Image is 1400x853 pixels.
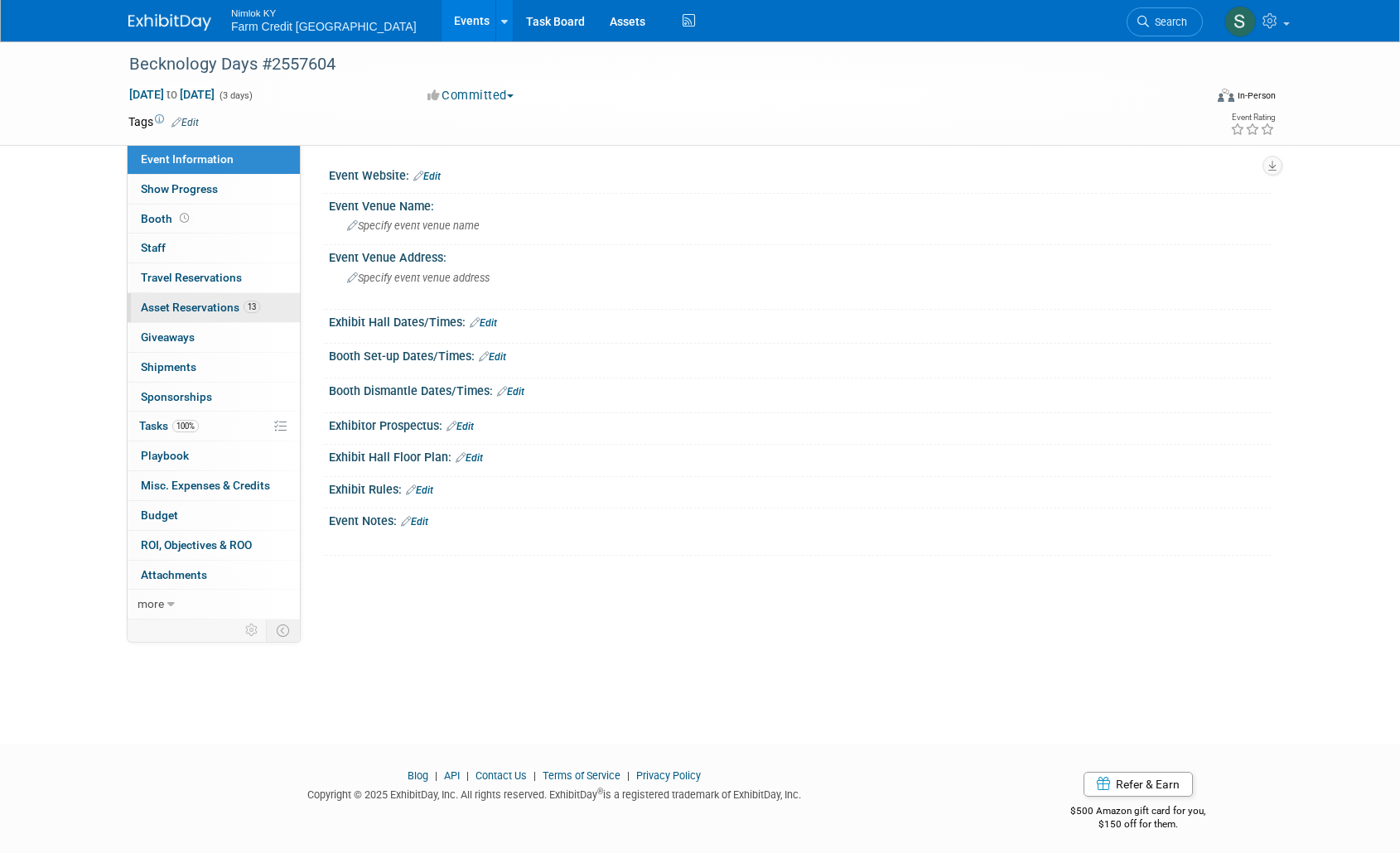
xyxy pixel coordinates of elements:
[141,212,192,225] span: Booth
[329,194,1272,214] div: Event Venue Name:
[529,769,540,782] span: |
[128,412,300,441] a: Tasks100%
[128,113,199,130] td: Tags
[329,445,1272,466] div: Exhibit Hall Floor Plan:
[128,87,215,102] span: [DATE] [DATE]
[141,390,212,403] span: Sponsorships
[1224,6,1256,37] img: Stephanie Hillner
[128,145,300,174] a: Event Information
[128,293,300,322] a: Asset Reservations13
[128,590,300,619] a: more
[172,420,199,432] span: 100%
[141,330,195,344] span: Giveaways
[1005,793,1272,831] div: $500 Amazon gift card for you,
[128,234,300,263] a: Staff
[347,219,480,232] span: Specify event venue name
[447,421,474,432] a: Edit
[329,477,1272,499] div: Exhibit Rules:
[128,471,300,500] a: Misc. Expenses & Credits
[141,152,234,166] span: Event Information
[139,419,199,432] span: Tasks
[141,479,270,492] span: Misc. Expenses & Credits
[406,484,433,496] a: Edit
[456,452,483,464] a: Edit
[1149,16,1187,28] span: Search
[543,769,620,782] a: Terms of Service
[597,787,603,796] sup: ®
[141,301,260,314] span: Asset Reservations
[141,508,178,522] span: Budget
[128,383,300,412] a: Sponsorships
[128,323,300,352] a: Giveaways
[623,769,634,782] span: |
[141,182,218,195] span: Show Progress
[141,449,189,462] span: Playbook
[497,386,524,398] a: Edit
[329,245,1272,266] div: Event Venue Address:
[329,508,1272,530] div: Event Notes:
[431,769,442,782] span: |
[479,351,506,363] a: Edit
[347,272,490,284] span: Specify event venue address
[141,241,166,254] span: Staff
[1084,772,1193,797] a: Refer & Earn
[401,516,428,528] a: Edit
[128,531,300,560] a: ROI, Objectives & ROO
[128,441,300,470] a: Playbook
[329,413,1272,435] div: Exhibitor Prospectus:
[636,769,701,782] a: Privacy Policy
[128,353,300,382] a: Shipments
[470,317,497,329] a: Edit
[128,561,300,590] a: Attachments
[329,310,1272,331] div: Exhibit Hall Dates/Times:
[128,175,300,204] a: Show Progress
[1237,89,1276,102] div: In-Person
[1230,113,1275,122] div: Event Rating
[128,14,211,31] img: ExhibitDay
[141,360,196,373] span: Shipments
[138,597,164,610] span: more
[231,20,417,33] span: Farm Credit [GEOGRAPHIC_DATA]
[218,90,253,101] span: (3 days)
[408,769,428,782] a: Blog
[171,117,199,128] a: Edit
[422,87,520,104] button: Committed
[141,568,207,581] span: Attachments
[329,344,1272,365] div: Booth Set-up Dates/Times:
[238,619,267,641] td: Personalize Event Tab Strip
[128,501,300,530] a: Budget
[329,378,1272,400] div: Booth Dismantle Dates/Times:
[176,212,192,224] span: Booth not reserved yet
[413,171,441,182] a: Edit
[141,271,242,284] span: Travel Reservations
[476,769,527,782] a: Contact Us
[1218,89,1234,102] img: Format-Inperson.png
[141,538,252,552] span: ROI, Objectives & ROO
[164,88,180,101] span: to
[1105,86,1276,111] div: Event Format
[244,301,260,313] span: 13
[267,619,301,641] td: Toggle Event Tabs
[231,3,417,21] span: Nimlok KY
[444,769,460,782] a: API
[1005,817,1272,831] div: $150 off for them.
[123,50,1178,80] div: Becknology Days #2557604
[128,783,980,802] div: Copyright © 2025 ExhibitDay, Inc. All rights reserved. ExhibitDay is a registered trademark of Ex...
[462,769,473,782] span: |
[1127,7,1203,36] a: Search
[128,205,300,234] a: Booth
[329,163,1272,185] div: Event Website:
[128,263,300,292] a: Travel Reservations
